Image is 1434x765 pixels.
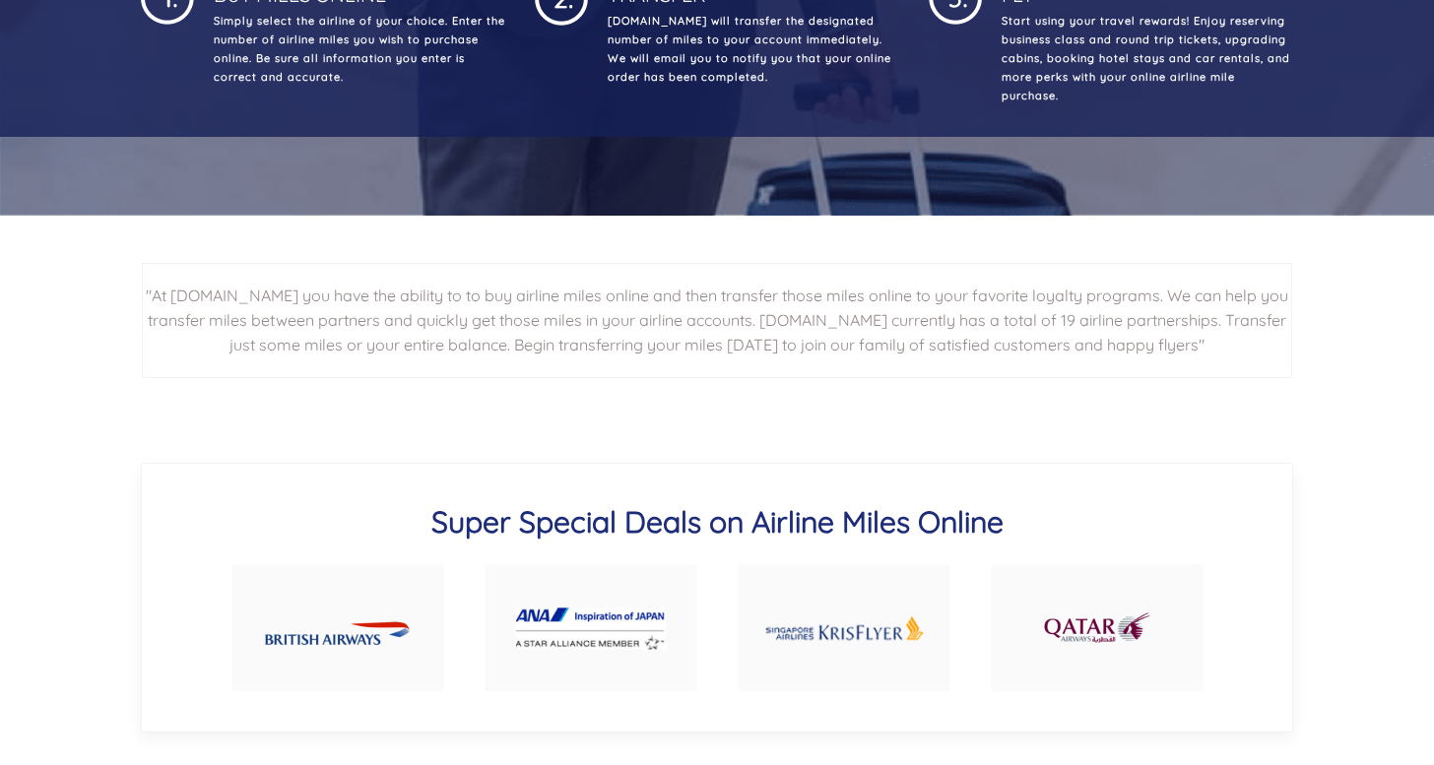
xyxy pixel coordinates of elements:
[604,12,899,87] p: [DOMAIN_NAME] will transfer the designated number of miles to your account immediately. We will e...
[142,263,1292,378] h2: "At [DOMAIN_NAME] you have the ability to to buy airline miles online and then transfer those mil...
[516,607,666,650] img: Buy ANA airline miles online
[1042,602,1152,655] img: Buy Qatar airline miles online
[265,605,410,653] img: Buy British Airways airline miles online
[211,503,1223,541] h3: Super Special Deals on Airline Miles Online
[764,591,924,667] img: Buy KrisFlyer Singapore airline miles online
[210,12,505,87] p: Simply select the airline of your choice. Enter the number of airline miles you wish to purchase ...
[998,12,1293,105] p: Start using your travel rewards! Enjoy reserving business class and round trip tickets, upgrading...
